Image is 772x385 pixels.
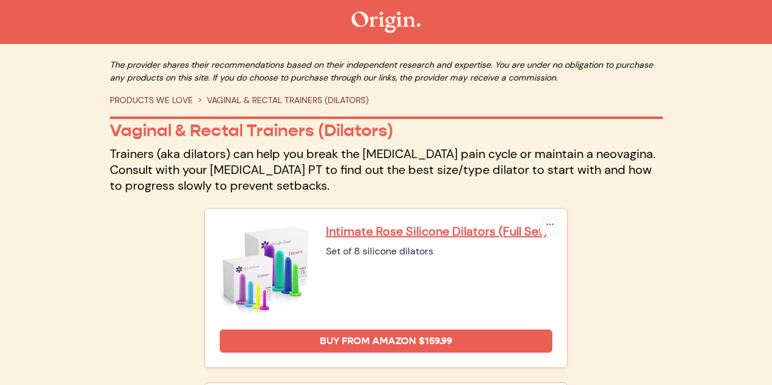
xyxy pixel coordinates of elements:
[326,244,553,259] div: Set of 8 silicone dilators
[110,59,663,84] p: The provider shares their recommendations based on their independent research and expertise. You ...
[326,223,553,239] a: Intimate Rose Silicone Dilators (Full Set)
[220,223,311,315] img: Intimate Rose Silicone Dilators (Full Set)
[110,95,193,106] a: PRODUCTS WE LOVE
[110,120,663,141] p: Vaginal & Rectal Trainers (Dilators)
[220,329,553,353] a: Buy from Amazon $159.99
[110,146,663,193] p: Trainers (aka dilators) can help you break the [MEDICAL_DATA] pain cycle or maintain a neovagina....
[352,12,420,33] img: The Origin Shop
[193,94,369,107] li: VAGINAL & RECTAL TRAINERS (DILATORS)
